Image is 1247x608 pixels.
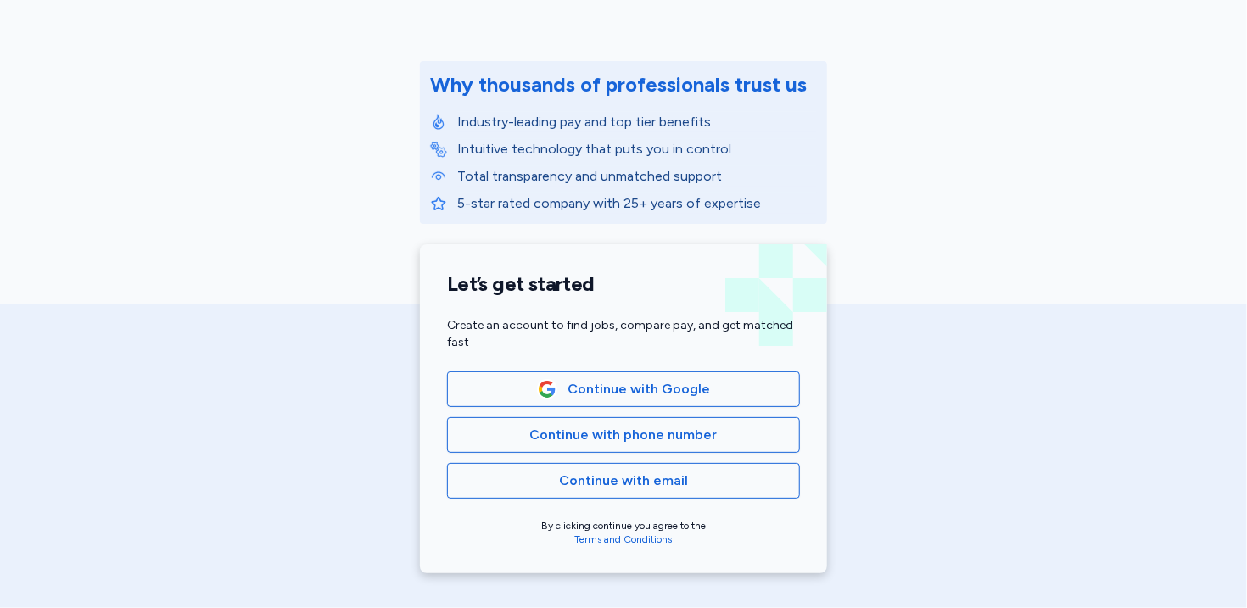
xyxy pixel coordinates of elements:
[457,139,817,159] p: Intuitive technology that puts you in control
[447,371,800,407] button: Google LogoContinue with Google
[430,71,807,98] div: Why thousands of professionals trust us
[447,317,800,351] div: Create an account to find jobs, compare pay, and get matched fast
[447,463,800,499] button: Continue with email
[457,166,817,187] p: Total transparency and unmatched support
[447,417,800,453] button: Continue with phone number
[447,519,800,546] div: By clicking continue you agree to the
[559,471,688,491] span: Continue with email
[457,193,817,214] p: 5-star rated company with 25+ years of expertise
[568,379,710,399] span: Continue with Google
[457,112,817,132] p: Industry-leading pay and top tier benefits
[575,533,673,545] a: Terms and Conditions
[538,380,556,399] img: Google Logo
[530,425,718,445] span: Continue with phone number
[447,271,800,297] h1: Let’s get started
